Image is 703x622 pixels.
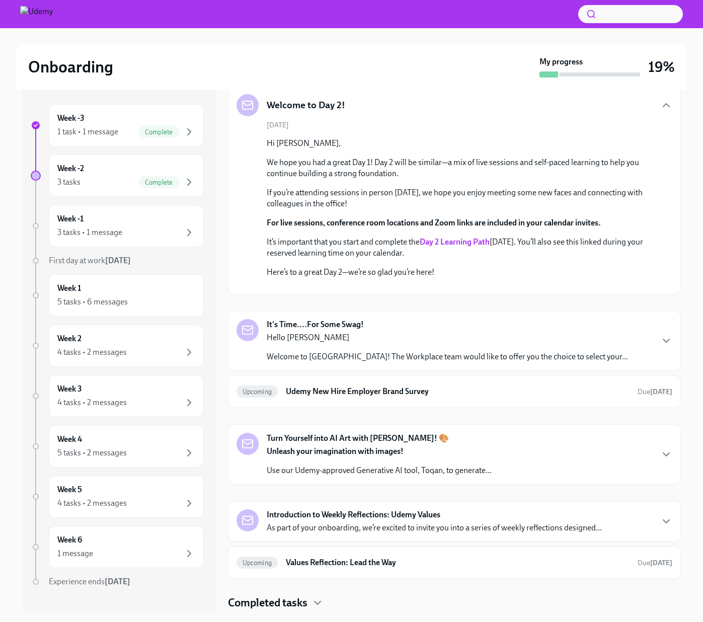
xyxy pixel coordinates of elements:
a: Week 54 tasks • 2 messages [31,476,204,518]
a: Week -31 task • 1 messageComplete [31,104,204,146]
a: Week -13 tasks • 1 message [31,205,204,247]
p: Here’s to a great Day 2—we’re so glad you’re here! [267,267,656,278]
a: Week -23 tasksComplete [31,154,204,197]
span: Experience ends [49,577,130,586]
strong: Introduction to Weekly Reflections: Udemy Values [267,509,440,520]
div: 5 tasks • 6 messages [57,296,128,307]
a: Day 2 Learning Path [420,237,490,247]
p: Hi [PERSON_NAME], [267,138,656,149]
p: Use our Udemy-approved Generative AI tool, Toqan, to generate... [267,465,492,476]
a: Week 34 tasks • 2 messages [31,375,204,417]
p: As part of your onboarding, we’re excited to invite you into a series of weekly reflections desig... [267,522,602,533]
div: 3 tasks • 1 message [57,227,122,238]
div: 4 tasks • 2 messages [57,347,127,358]
div: 3 tasks [57,177,81,188]
a: UpcomingUdemy New Hire Employer Brand SurveyDue[DATE] [237,383,672,400]
strong: My progress [539,56,583,67]
a: UpcomingValues Reflection: Lead the WayDue[DATE] [237,555,672,571]
div: 1 message [57,548,93,559]
span: August 30th, 2025 10:00 [638,387,672,397]
h6: Week 6 [57,534,82,546]
div: 5 tasks • 2 messages [57,447,127,458]
span: Complete [139,179,179,186]
a: Week 45 tasks • 2 messages [31,425,204,468]
h3: 19% [648,58,675,76]
h4: Completed tasks [228,595,307,610]
p: Welcome to [GEOGRAPHIC_DATA]! The Workplace team would like to offer you the choice to select you... [267,351,628,362]
h6: Week 2 [57,333,82,344]
h6: Week -1 [57,213,84,224]
div: 4 tasks • 2 messages [57,498,127,509]
h6: Week 1 [57,283,81,294]
div: 4 tasks • 2 messages [57,397,127,408]
a: Week 15 tasks • 6 messages [31,274,204,317]
div: Completed tasks [228,595,681,610]
span: Complete [139,128,179,136]
strong: For live sessions, conference room locations and Zoom links are included in your calendar invites. [267,218,601,227]
span: Upcoming [237,559,278,567]
p: If you’re attending sessions in person [DATE], we hope you enjoy meeting some new faces and conne... [267,187,656,209]
strong: [DATE] [650,559,672,567]
span: First day at work [49,256,131,265]
span: Due [638,559,672,567]
p: We hope you had a great Day 1! Day 2 will be similar—a mix of live sessions and self-paced learni... [267,157,656,179]
h6: Week 3 [57,383,82,395]
a: First day at work[DATE] [31,255,204,266]
h6: Week -3 [57,113,85,124]
h6: Week 4 [57,434,82,445]
div: 1 task • 1 message [57,126,118,137]
span: September 1st, 2025 10:00 [638,558,672,568]
a: Week 24 tasks • 2 messages [31,325,204,367]
h6: Week 5 [57,484,82,495]
p: Hello [PERSON_NAME] [267,332,628,343]
h2: Onboarding [28,57,113,77]
span: Due [638,387,672,396]
h6: Values Reflection: Lead the Way [286,557,629,568]
h5: Welcome to Day 2! [267,99,345,112]
h6: Week -2 [57,163,84,174]
strong: Unleash your imagination with images! [267,446,404,456]
p: It’s important that you start and complete the [DATE]. You’ll also see this linked during your re... [267,237,656,259]
a: Week 61 message [31,526,204,568]
span: Upcoming [237,388,278,396]
span: [DATE] [267,120,289,130]
strong: [DATE] [105,256,131,265]
strong: Turn Yourself into AI Art with [PERSON_NAME]! 🎨 [267,433,449,444]
strong: [DATE] [650,387,672,396]
h6: Udemy New Hire Employer Brand Survey [286,386,629,397]
img: Udemy [20,6,53,22]
strong: It's Time....For Some Swag! [267,319,364,330]
strong: [DATE] [105,577,130,586]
